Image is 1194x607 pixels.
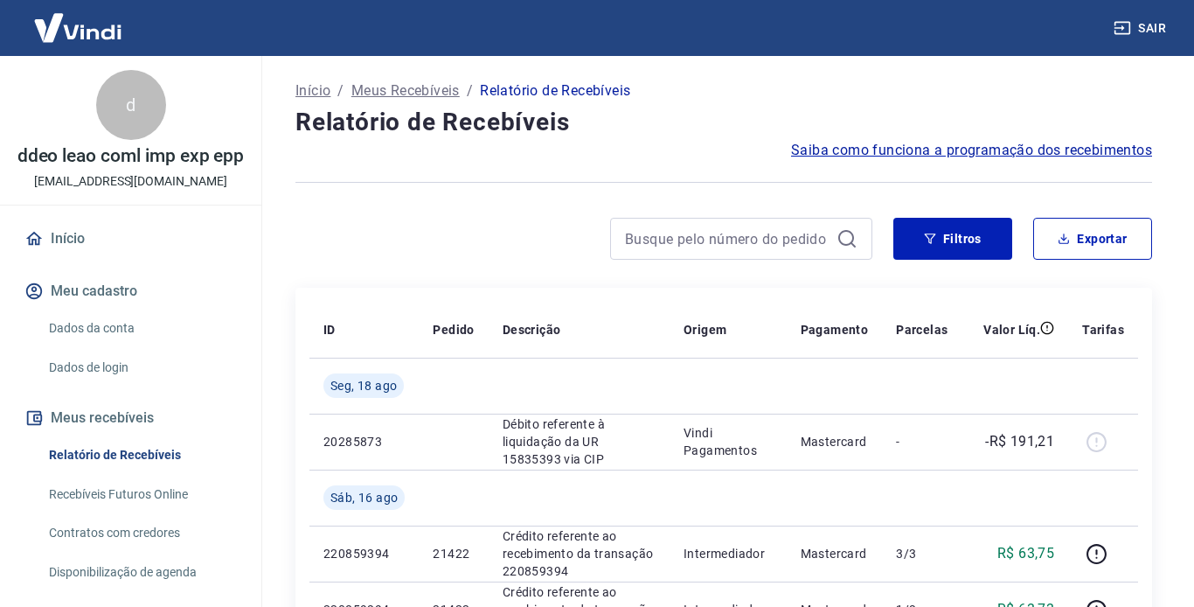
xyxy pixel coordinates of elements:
p: Valor Líq. [983,321,1040,338]
p: / [337,80,344,101]
p: Mastercard [801,433,869,450]
input: Busque pelo número do pedido [625,226,830,252]
p: Débito referente à liquidação da UR 15835393 via CIP [503,415,656,468]
a: Dados da conta [42,310,240,346]
button: Meu cadastro [21,272,240,310]
a: Início [295,80,330,101]
a: Início [21,220,240,258]
a: Relatório de Recebíveis [42,437,240,473]
p: 220859394 [323,545,405,562]
p: Origem [684,321,726,338]
p: 3/3 [896,545,948,562]
p: Pedido [433,321,474,338]
p: - [896,433,948,450]
button: Meus recebíveis [21,399,240,437]
p: ddeo leao coml imp exp epp [17,147,245,165]
p: ID [323,321,336,338]
a: Disponibilização de agenda [42,555,240,590]
a: Contratos com credores [42,515,240,551]
p: R$ 63,75 [997,543,1054,564]
p: Descrição [503,321,561,338]
span: Seg, 18 ago [330,377,397,394]
button: Exportar [1033,218,1152,260]
p: Vindi Pagamentos [684,424,773,459]
span: Sáb, 16 ago [330,489,398,506]
p: Relatório de Recebíveis [480,80,630,101]
p: / [467,80,473,101]
a: Meus Recebíveis [351,80,460,101]
button: Sair [1110,12,1173,45]
p: Crédito referente ao recebimento da transação 220859394 [503,527,656,580]
a: Dados de login [42,350,240,386]
a: Recebíveis Futuros Online [42,477,240,513]
p: Tarifas [1082,321,1124,338]
p: Intermediador [684,545,773,562]
p: Parcelas [896,321,948,338]
h4: Relatório de Recebíveis [295,105,1152,140]
p: Mastercard [801,545,869,562]
a: Saiba como funciona a programação dos recebimentos [791,140,1152,161]
p: 21422 [433,545,474,562]
img: Vindi [21,1,135,54]
button: Filtros [893,218,1012,260]
p: 20285873 [323,433,405,450]
div: d [96,70,166,140]
p: [EMAIL_ADDRESS][DOMAIN_NAME] [34,172,227,191]
p: -R$ 191,21 [985,431,1054,452]
p: Pagamento [801,321,869,338]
